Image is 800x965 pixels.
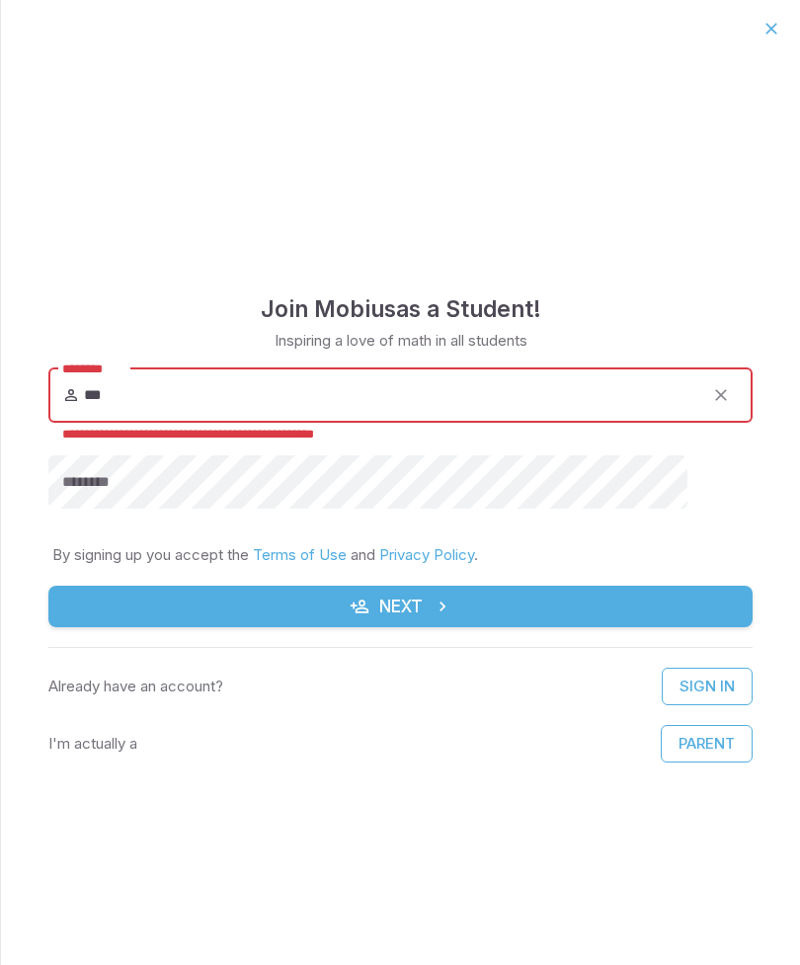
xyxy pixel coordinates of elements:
button: Next [48,586,753,627]
a: Privacy Policy [379,545,474,564]
h4: Join Mobius as a Student ! [261,291,541,327]
button: Parent [661,725,753,763]
p: By signing up you accept the and . [52,544,749,566]
a: Sign In [662,668,753,705]
p: Inspiring a love of math in all students [275,330,527,352]
p: I'm actually a [48,733,137,755]
a: Terms of Use [253,545,347,564]
p: Already have an account? [48,676,223,697]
